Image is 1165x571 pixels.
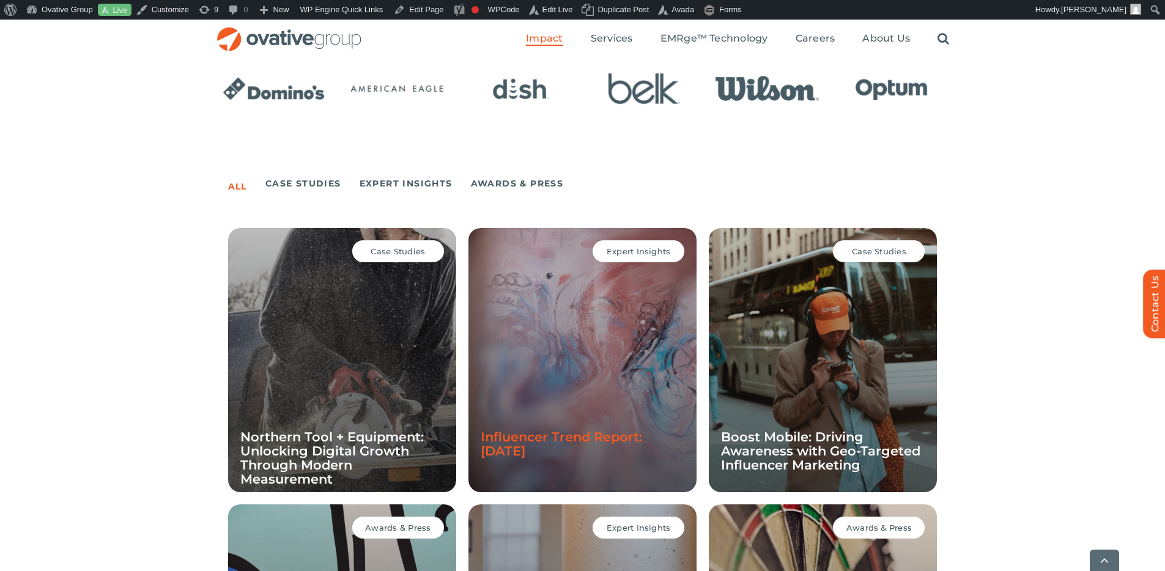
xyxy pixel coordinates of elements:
span: [PERSON_NAME] [1061,5,1126,14]
span: Careers [796,32,835,45]
div: 1 / 24 [216,65,331,115]
a: Case Studies [265,175,341,192]
div: 4 / 24 [586,65,702,115]
a: About Us [862,32,910,46]
a: Search [938,32,949,46]
a: Services [591,32,633,46]
div: 6 / 24 [834,65,949,115]
span: Impact [526,32,563,45]
a: Awards & Press [471,175,564,192]
a: Careers [796,32,835,46]
div: 5 / 24 [710,65,826,115]
a: Impact [526,32,563,46]
div: 3 / 24 [463,65,579,115]
a: Live [98,4,131,17]
span: EMRge™ Technology [660,32,768,45]
a: Expert Insights [360,175,453,192]
a: Northern Tool + Equipment: Unlocking Digital Growth Through Modern Measurement [240,429,424,487]
span: About Us [862,32,910,45]
nav: Menu [526,20,949,59]
a: All [228,178,247,195]
a: Boost Mobile: Driving Awareness with Geo-Targeted Influencer Marketing [721,429,920,473]
a: EMRge™ Technology [660,32,768,46]
div: 2 / 24 [339,65,455,115]
a: OG_Full_horizontal_RGB [216,26,363,37]
ul: Post Filters [228,172,938,194]
span: Services [591,32,633,45]
div: Focus keyphrase not set [472,6,479,13]
a: Influencer Trend Report: [DATE] [481,429,642,459]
